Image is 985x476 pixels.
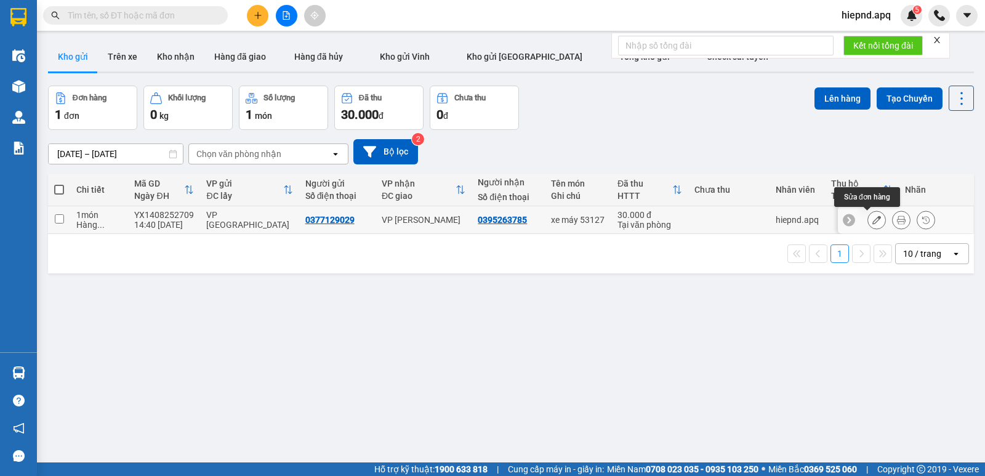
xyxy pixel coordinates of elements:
[934,10,945,21] img: phone-icon
[430,86,519,130] button: Chưa thu0đ
[305,191,369,201] div: Số điện thoại
[7,37,43,98] img: logo
[478,192,538,202] div: Số điện thoại
[48,42,98,71] button: Kho gửi
[331,149,340,159] svg: open
[168,94,206,102] div: Khối lượng
[379,111,384,121] span: đ
[830,244,849,263] button: 1
[13,422,25,434] span: notification
[159,111,169,121] span: kg
[204,42,276,71] button: Hàng đã giao
[143,86,233,130] button: Khối lượng0kg
[12,366,25,379] img: warehouse-icon
[866,462,868,476] span: |
[76,185,122,195] div: Chi tiết
[305,179,369,188] div: Người gửi
[128,174,200,206] th: Toggle SortBy
[825,174,899,206] th: Toggle SortBy
[206,191,283,201] div: ĐC lấy
[956,5,978,26] button: caret-down
[305,215,355,225] div: 0377129029
[617,220,681,230] div: Tại văn phòng
[55,10,144,50] strong: CHUYỂN PHÁT NHANH AN PHÚ QUÝ
[13,450,25,462] span: message
[150,107,157,122] span: 0
[443,111,448,121] span: đ
[435,464,488,474] strong: 1900 633 818
[933,36,941,44] span: close
[134,210,194,220] div: YX1408252709
[276,5,297,26] button: file-add
[436,107,443,122] span: 0
[13,395,25,406] span: question-circle
[76,220,122,230] div: Hàng thông thường
[611,174,688,206] th: Toggle SortBy
[64,111,79,121] span: đơn
[832,7,901,23] span: hiepnd.apq
[294,52,343,62] span: Hàng đã hủy
[646,464,758,474] strong: 0708 023 035 - 0935 103 250
[768,462,857,476] span: Miền Bắc
[467,52,582,62] span: Kho gửi [GEOGRAPHIC_DATA]
[617,179,672,188] div: Đã thu
[762,467,765,472] span: ⚪️
[157,67,231,80] span: YX1408252709
[51,11,60,20] span: search
[49,52,150,84] span: [GEOGRAPHIC_DATA], [GEOGRAPHIC_DATA] ↔ [GEOGRAPHIC_DATA]
[478,215,527,225] div: 0395263785
[50,87,150,100] strong: PHIẾU GỬI HÀNG
[200,174,299,206] th: Toggle SortBy
[49,144,183,164] input: Select a date range.
[12,142,25,155] img: solution-icon
[607,462,758,476] span: Miền Nam
[454,94,486,102] div: Chưa thu
[776,215,819,225] div: hiepnd.apq
[834,187,900,207] div: Sửa đơn hàng
[867,211,886,229] div: Sửa đơn hàng
[73,94,107,102] div: Đơn hàng
[831,191,883,201] div: Trạng thái
[814,87,870,110] button: Lên hàng
[380,52,430,62] span: Kho gửi Vinh
[917,465,925,474] span: copyright
[134,179,184,188] div: Mã GD
[776,185,819,195] div: Nhân viên
[551,179,606,188] div: Tên món
[382,191,456,201] div: ĐC giao
[905,185,967,195] div: Nhãn
[206,179,283,188] div: VP gửi
[508,462,604,476] span: Cung cấp máy in - giấy in:
[877,87,943,110] button: Tạo Chuyến
[246,107,252,122] span: 1
[618,36,834,55] input: Nhập số tổng đài
[10,8,26,26] img: logo-vxr
[12,80,25,93] img: warehouse-icon
[831,179,883,188] div: Thu hộ
[915,6,919,14] span: 5
[913,6,922,14] sup: 5
[134,191,184,201] div: Ngày ĐH
[551,191,606,201] div: Ghi chú
[376,174,472,206] th: Toggle SortBy
[247,5,268,26] button: plus
[98,42,147,71] button: Trên xe
[804,464,857,474] strong: 0369 525 060
[962,10,973,21] span: caret-down
[951,249,961,259] svg: open
[843,36,923,55] button: Kết nối tổng đài
[359,94,382,102] div: Đã thu
[12,49,25,62] img: warehouse-icon
[617,191,672,201] div: HTTT
[68,9,213,22] input: Tìm tên, số ĐT hoặc mã đơn
[412,133,424,145] sup: 2
[374,462,488,476] span: Hỗ trợ kỹ thuật:
[263,94,295,102] div: Số lượng
[196,148,281,160] div: Chọn văn phòng nhận
[353,139,418,164] button: Bộ lọc
[55,107,62,122] span: 1
[12,111,25,124] img: warehouse-icon
[903,248,941,260] div: 10 / trang
[239,86,328,130] button: Số lượng1món
[255,111,272,121] span: món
